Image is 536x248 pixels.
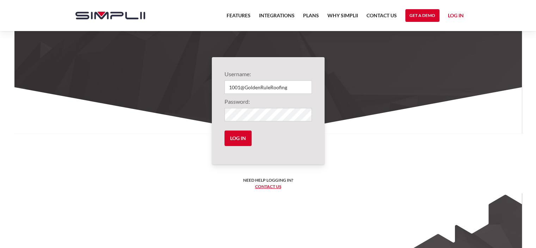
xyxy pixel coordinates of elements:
a: Why Simplii [327,11,358,24]
label: Password: [224,97,312,106]
input: Log in [224,131,252,146]
a: Get a Demo [405,9,439,22]
a: Log in [448,11,464,22]
a: Features [227,11,251,24]
a: Plans [303,11,319,24]
a: Integrations [259,11,295,24]
img: Simplii [75,12,145,19]
a: Contact us [255,184,281,189]
a: Contact US [366,11,397,24]
form: Login [224,70,312,152]
label: Username: [224,70,312,78]
h6: Need help logging in? ‍ [243,177,293,190]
